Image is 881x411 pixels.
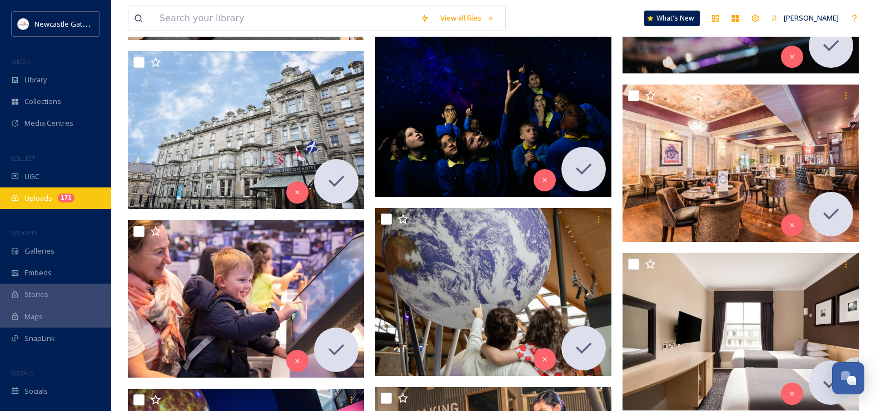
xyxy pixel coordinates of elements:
[11,229,37,237] span: WIDGETS
[24,268,52,278] span: Embeds
[128,220,364,378] img: ext_1739969439.267322_bec@thehouseofhues.com-Space2.jpg
[34,18,137,29] span: Newcastle Gateshead Initiative
[11,57,31,66] span: MEDIA
[24,75,47,85] span: Library
[24,289,48,300] span: Stories
[24,333,55,344] span: SnapLink
[375,208,611,376] img: ext_1739969437.386836_bec@thehouseofhues.com-3Q8A8725_LARGE.jpg
[623,85,859,242] img: ext_1741943861.989229_kieran.grieves@royalstationhotel.com-Royal Station Newcastle Empire Images ...
[11,369,33,377] span: SOCIALS
[128,51,364,209] img: ext_1741943861.81099_kieran.grieves@royalstationhotel.com-royal station exterior 3 (6).jpg
[24,96,61,107] span: Collections
[154,6,415,31] input: Search your library
[765,7,844,29] a: [PERSON_NAME]
[24,118,73,128] span: Media Centres
[623,253,859,410] img: ext_1741943861.888648_kieran.grieves@royalstationhotel.com-Royal-Station-Hotel-Newcastle-Photogra...
[435,7,500,29] a: View all files
[24,311,43,322] span: Maps
[784,13,839,23] span: [PERSON_NAME]
[375,18,611,197] img: ext_1739969439.020098_bec@thehouseofhues.com-Planetarium2.jpg
[11,154,35,162] span: COLLECT
[24,386,48,397] span: Socials
[24,171,39,182] span: UGC
[24,246,54,256] span: Galleries
[58,194,74,202] div: 171
[644,11,700,26] a: What's New
[832,362,864,394] button: Open Chat
[24,193,52,204] span: Uploads
[18,18,29,29] img: DqD9wEUd_400x400.jpg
